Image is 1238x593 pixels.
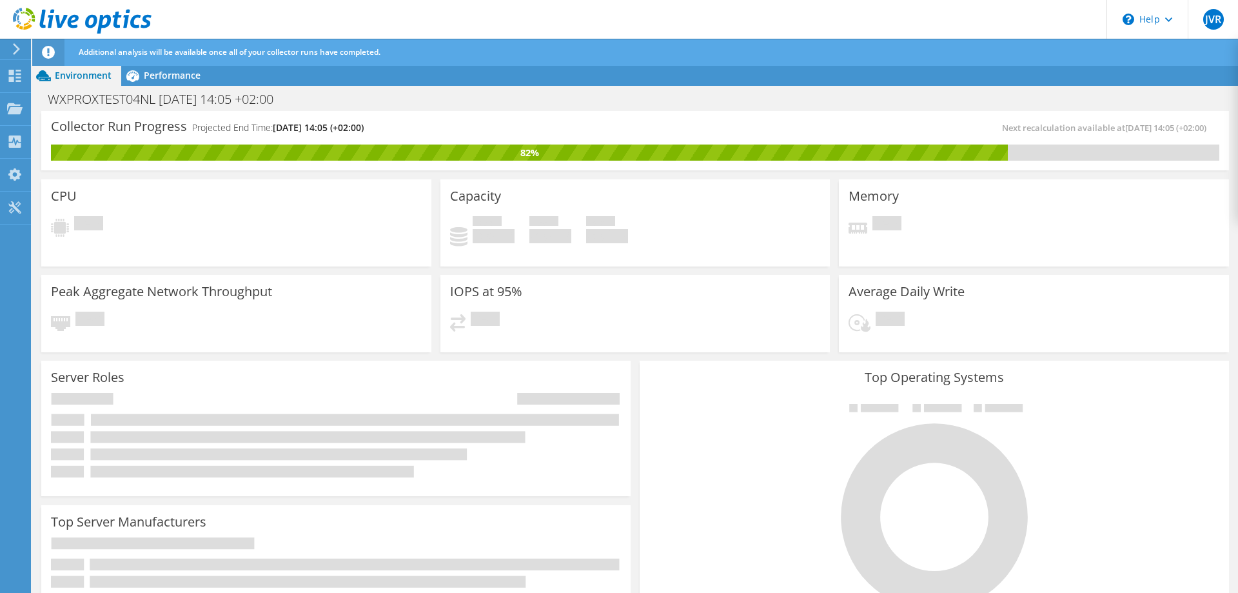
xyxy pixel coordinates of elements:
span: Performance [144,69,201,81]
span: Total [586,216,615,229]
h3: Peak Aggregate Network Throughput [51,285,272,299]
span: Next recalculation available at [1002,122,1213,134]
span: Pending [872,216,901,234]
h3: Memory [849,189,899,203]
span: [DATE] 14:05 (+02:00) [1125,122,1206,134]
div: 82% [51,146,1008,160]
h3: Average Daily Write [849,285,965,299]
span: Pending [75,312,104,329]
h4: 0 GiB [473,229,515,243]
svg: \n [1123,14,1134,25]
span: Free [529,216,558,229]
h3: Top Operating Systems [649,370,1219,385]
span: Environment [55,69,112,81]
h1: WXPROXTEST04NL [DATE] 14:05 +02:00 [42,92,293,106]
h4: 0 GiB [586,229,628,243]
h4: 0 GiB [529,229,571,243]
h4: Projected End Time: [192,121,364,135]
span: [DATE] 14:05 (+02:00) [273,121,364,134]
span: Pending [74,216,103,234]
h3: CPU [51,189,77,203]
span: Pending [876,312,905,329]
h3: IOPS at 95% [450,285,522,299]
span: Used [473,216,502,229]
span: JVR [1203,9,1224,30]
h3: Top Server Manufacturers [51,515,206,529]
h3: Capacity [450,189,501,203]
span: Pending [471,312,500,329]
h3: Server Roles [51,370,124,385]
span: Additional analysis will be available once all of your collector runs have completed. [79,46,380,57]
